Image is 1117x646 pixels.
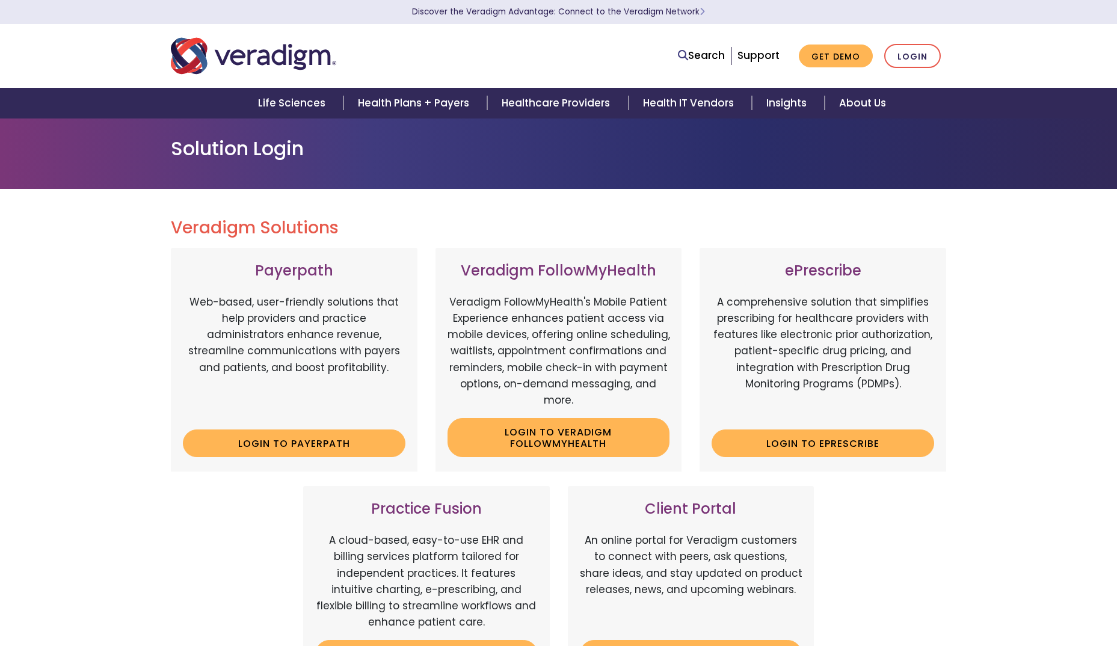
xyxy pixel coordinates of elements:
[629,88,752,118] a: Health IT Vendors
[799,45,873,68] a: Get Demo
[884,44,941,69] a: Login
[171,218,947,238] h2: Veradigm Solutions
[487,88,628,118] a: Healthcare Providers
[244,88,343,118] a: Life Sciences
[315,500,538,518] h3: Practice Fusion
[343,88,487,118] a: Health Plans + Payers
[412,6,705,17] a: Discover the Veradigm Advantage: Connect to the Veradigm NetworkLearn More
[183,262,405,280] h3: Payerpath
[737,48,780,63] a: Support
[825,88,900,118] a: About Us
[448,262,670,280] h3: Veradigm FollowMyHealth
[315,532,538,630] p: A cloud-based, easy-to-use EHR and billing services platform tailored for independent practices. ...
[700,6,705,17] span: Learn More
[678,48,725,64] a: Search
[183,429,405,457] a: Login to Payerpath
[171,36,336,76] img: Veradigm logo
[580,532,802,630] p: An online portal for Veradigm customers to connect with peers, ask questions, share ideas, and st...
[712,294,934,420] p: A comprehensive solution that simplifies prescribing for healthcare providers with features like ...
[752,88,825,118] a: Insights
[580,500,802,518] h3: Client Portal
[171,137,947,160] h1: Solution Login
[183,294,405,420] p: Web-based, user-friendly solutions that help providers and practice administrators enhance revenu...
[448,418,670,457] a: Login to Veradigm FollowMyHealth
[712,262,934,280] h3: ePrescribe
[448,294,670,408] p: Veradigm FollowMyHealth's Mobile Patient Experience enhances patient access via mobile devices, o...
[712,429,934,457] a: Login to ePrescribe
